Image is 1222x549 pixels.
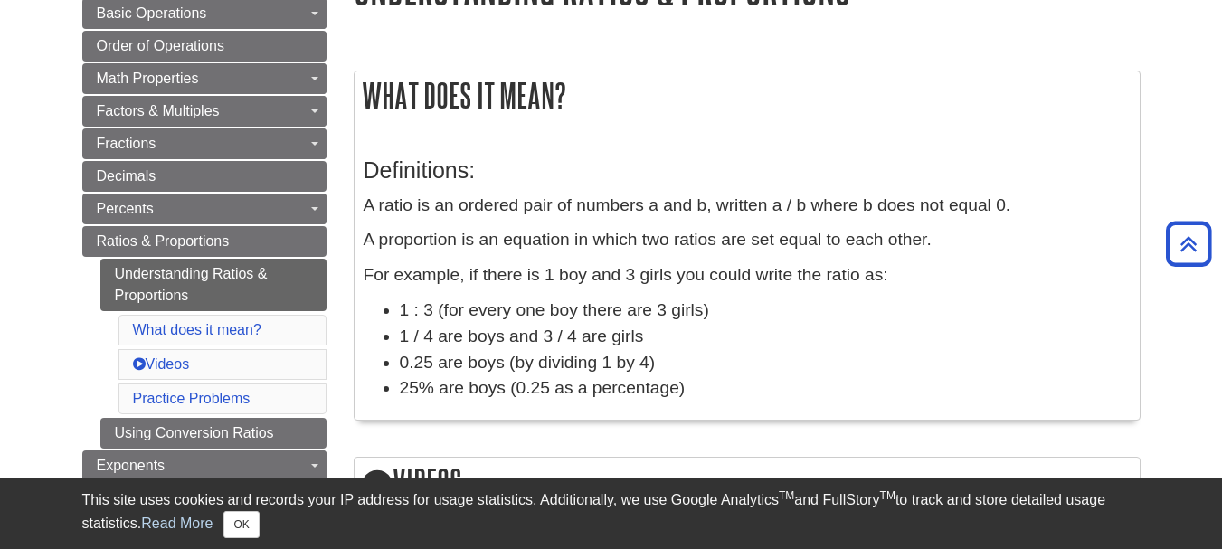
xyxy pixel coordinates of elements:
h2: What does it mean? [355,71,1140,119]
a: Fractions [82,128,327,159]
li: 0.25 are boys (by dividing 1 by 4) [400,350,1131,376]
span: Ratios & Proportions [97,233,230,249]
li: 1 : 3 (for every one boy there are 3 girls) [400,298,1131,324]
a: Back to Top [1160,232,1217,256]
span: Order of Operations [97,38,224,53]
a: Using Conversion Ratios [100,418,327,449]
span: Basic Operations [97,5,207,21]
span: Exponents [97,458,166,473]
a: Factors & Multiples [82,96,327,127]
span: Fractions [97,136,156,151]
span: Factors & Multiples [97,103,220,118]
sup: TM [880,489,895,502]
span: Decimals [97,168,156,184]
p: A ratio is an ordered pair of numbers a and b, written a / b where b does not equal 0. [364,193,1131,219]
li: 25% are boys (0.25 as a percentage) [400,375,1131,402]
a: Math Properties [82,63,327,94]
a: Order of Operations [82,31,327,62]
li: 1 / 4 are boys and 3 / 4 are girls [400,324,1131,350]
h3: Definitions: [364,157,1131,184]
a: Understanding Ratios & Proportions [100,259,327,311]
sup: TM [779,489,794,502]
button: Close [223,511,259,538]
a: Practice Problems [133,391,251,406]
p: For example, if there is 1 boy and 3 girls you could write the ratio as: [364,262,1131,289]
a: Exponents [82,450,327,481]
a: Videos [133,356,190,372]
span: Percents [97,201,154,216]
a: Percents [82,194,327,224]
a: What does it mean? [133,322,261,337]
a: Ratios & Proportions [82,226,327,257]
a: Read More [141,516,213,531]
a: Decimals [82,161,327,192]
div: This site uses cookies and records your IP address for usage statistics. Additionally, we use Goo... [82,489,1141,538]
h2: Videos [355,458,1140,509]
span: Math Properties [97,71,199,86]
p: A proportion is an equation in which two ratios are set equal to each other. [364,227,1131,253]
